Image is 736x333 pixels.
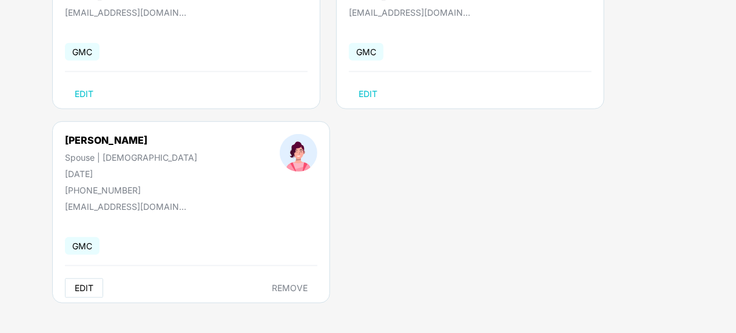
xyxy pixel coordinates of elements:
div: [EMAIL_ADDRESS][DOMAIN_NAME] [349,7,470,18]
button: EDIT [65,278,103,298]
div: [PHONE_NUMBER] [65,185,197,195]
span: GMC [65,43,100,61]
div: [EMAIL_ADDRESS][DOMAIN_NAME] [65,201,186,212]
div: [DATE] [65,169,197,179]
span: GMC [65,237,100,255]
span: GMC [349,43,383,61]
img: profileImage [280,134,317,172]
span: EDIT [359,89,377,99]
span: EDIT [75,89,93,99]
span: REMOVE [272,283,308,293]
div: [EMAIL_ADDRESS][DOMAIN_NAME] [65,7,186,18]
div: Spouse | [DEMOGRAPHIC_DATA] [65,152,197,163]
div: [PERSON_NAME] [65,134,197,146]
button: EDIT [349,84,387,104]
span: EDIT [75,283,93,293]
button: EDIT [65,84,103,104]
button: REMOVE [262,278,317,298]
